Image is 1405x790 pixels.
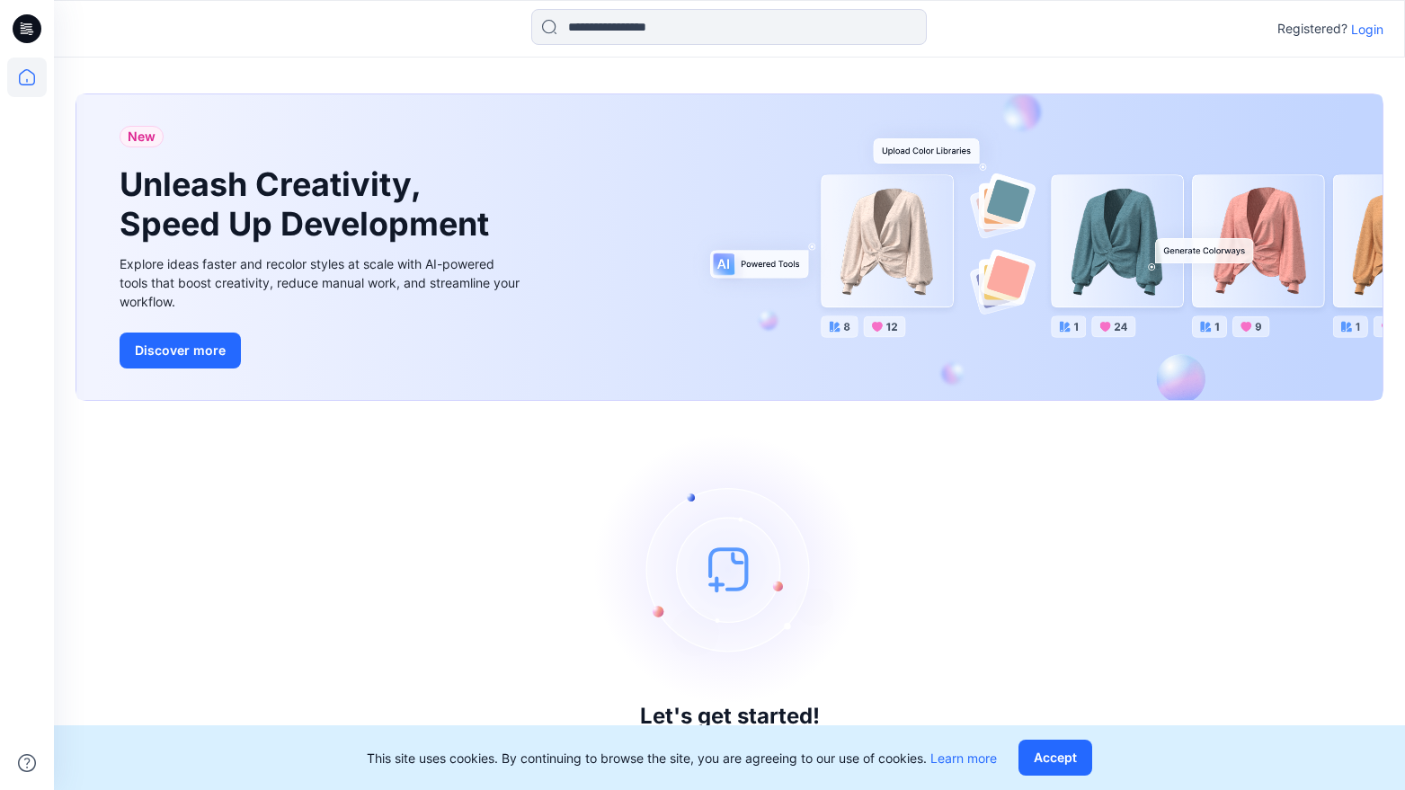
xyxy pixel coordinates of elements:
[1351,20,1383,39] p: Login
[120,254,524,311] div: Explore ideas faster and recolor styles at scale with AI-powered tools that boost creativity, red...
[595,434,865,704] img: empty-state-image.svg
[120,165,497,243] h1: Unleash Creativity, Speed Up Development
[640,704,820,729] h3: Let's get started!
[1277,18,1347,40] p: Registered?
[930,750,997,766] a: Learn more
[1018,740,1092,776] button: Accept
[120,333,524,368] a: Discover more
[128,126,156,147] span: New
[367,749,997,768] p: This site uses cookies. By continuing to browse the site, you are agreeing to our use of cookies.
[120,333,241,368] button: Discover more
